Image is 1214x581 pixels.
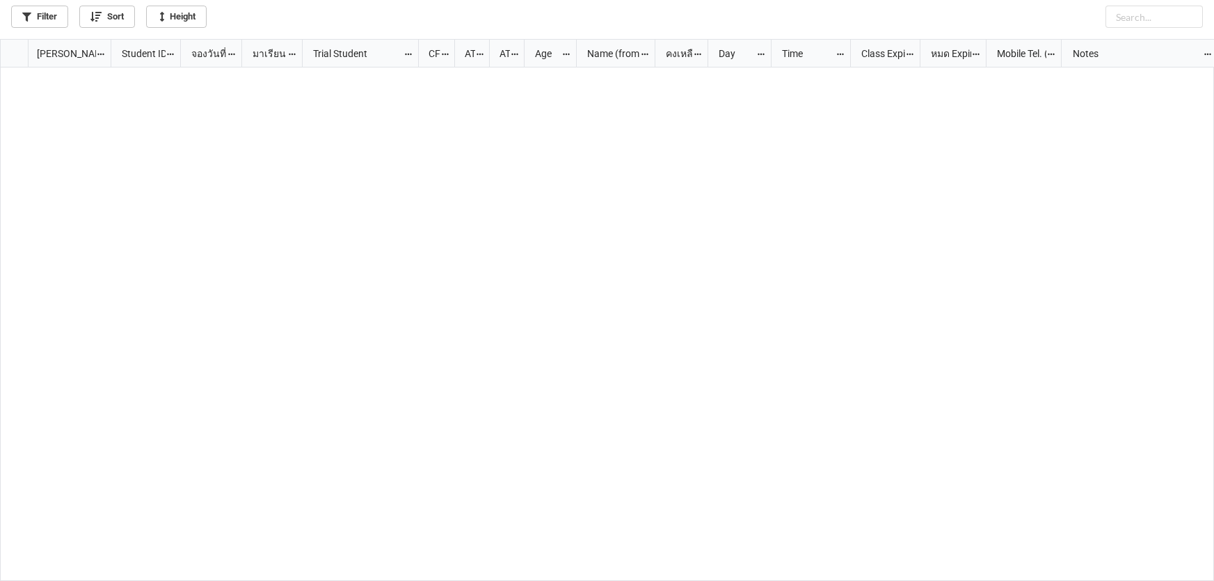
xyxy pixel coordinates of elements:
[657,46,694,61] div: คงเหลือ (from Nick Name)
[79,6,135,28] a: Sort
[113,46,166,61] div: Student ID (from [PERSON_NAME] Name)
[774,46,836,61] div: Time
[853,46,905,61] div: Class Expiration
[305,46,403,61] div: Trial Student
[420,46,440,61] div: CF
[29,46,96,61] div: [PERSON_NAME] Name
[456,46,476,61] div: ATT
[923,46,971,61] div: หมด Expired date (from [PERSON_NAME] Name)
[1105,6,1203,28] input: Search...
[1,40,111,67] div: grid
[491,46,511,61] div: ATK
[183,46,227,61] div: จองวันที่
[989,46,1046,61] div: Mobile Tel. (from Nick Name)
[1064,46,1204,61] div: Notes
[11,6,68,28] a: Filter
[579,46,640,61] div: Name (from Class)
[244,46,288,61] div: มาเรียน
[710,46,756,61] div: Day
[527,46,562,61] div: Age
[146,6,207,28] a: Height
